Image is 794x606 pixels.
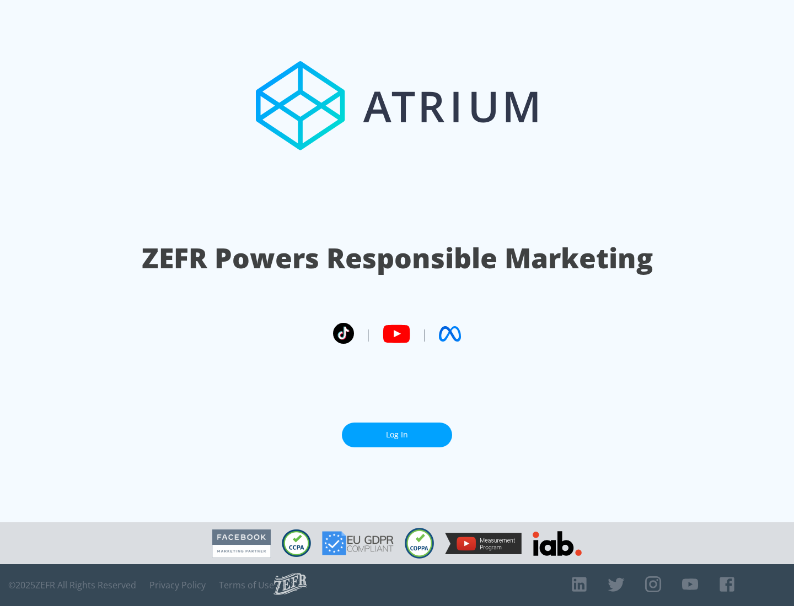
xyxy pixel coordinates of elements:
a: Privacy Policy [149,580,206,591]
img: Facebook Marketing Partner [212,529,271,558]
img: COPPA Compliant [405,528,434,559]
span: | [421,326,428,342]
img: CCPA Compliant [282,529,311,557]
a: Terms of Use [219,580,274,591]
img: GDPR Compliant [322,531,394,555]
h1: ZEFR Powers Responsible Marketing [142,239,653,277]
span: | [365,326,372,342]
span: © 2025 ZEFR All Rights Reserved [8,580,136,591]
img: IAB [533,531,582,556]
img: YouTube Measurement Program [445,533,522,554]
a: Log In [342,423,452,447]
